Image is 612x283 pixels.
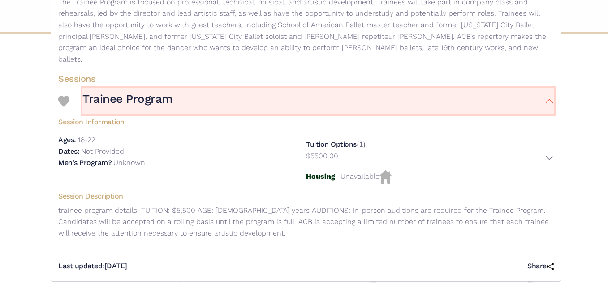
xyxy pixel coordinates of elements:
button: $5500.00 [306,150,554,166]
h5: Ages: [58,135,76,144]
div: (1) [306,134,554,170]
h5: Session Information [58,114,554,127]
button: Trainee Program [82,88,554,114]
h5: Men's Program? [58,158,112,167]
p: Not Provided [81,147,124,156]
span: Housing [306,172,335,181]
span: Last updated: [58,262,104,270]
img: Heart [58,96,69,107]
img: Housing Unvailable [379,170,392,184]
h5: Dates: [58,147,79,156]
h5: Tuition Options [306,140,357,148]
p: trainee program details: TUITION: $5,500 AGE: [DEMOGRAPHIC_DATA] years AUDITIONS: In-person audit... [58,205,554,239]
p: 18-22 [78,135,95,144]
h5: Share [527,262,554,271]
h5: Session Description [58,192,554,201]
h3: Trainee Program [82,92,173,107]
p: - Unavailable [306,170,554,184]
p: $5500.00 [306,150,338,162]
h5: [DATE] [58,262,127,271]
p: Unknown [113,158,145,167]
h4: Sessions [58,73,554,84]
